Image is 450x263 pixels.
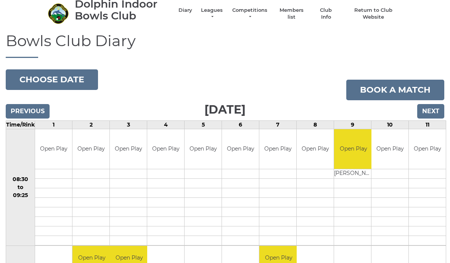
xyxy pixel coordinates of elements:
[346,80,444,100] a: Book a match
[345,7,402,21] a: Return to Club Website
[72,120,110,129] td: 2
[417,104,444,119] input: Next
[6,69,98,90] button: Choose date
[48,3,69,24] img: Dolphin Indoor Bowls Club
[6,120,35,129] td: Time/Rink
[275,7,307,21] a: Members list
[147,120,185,129] td: 4
[185,120,222,129] td: 5
[297,120,334,129] td: 8
[259,120,297,129] td: 7
[371,120,409,129] td: 10
[6,129,35,246] td: 08:30 to 09:25
[72,129,109,169] td: Open Play
[35,120,72,129] td: 1
[6,104,50,119] input: Previous
[147,129,184,169] td: Open Play
[334,120,371,129] td: 9
[297,129,334,169] td: Open Play
[110,120,147,129] td: 3
[409,129,446,169] td: Open Play
[200,7,224,21] a: Leagues
[409,120,446,129] td: 11
[315,7,337,21] a: Club Info
[371,129,408,169] td: Open Play
[178,7,192,14] a: Diary
[334,129,373,169] td: Open Play
[259,129,296,169] td: Open Play
[222,129,259,169] td: Open Play
[334,169,373,179] td: [PERSON_NAME]
[222,120,259,129] td: 6
[185,129,222,169] td: Open Play
[6,32,444,58] h1: Bowls Club Diary
[110,129,147,169] td: Open Play
[231,7,268,21] a: Competitions
[35,129,72,169] td: Open Play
